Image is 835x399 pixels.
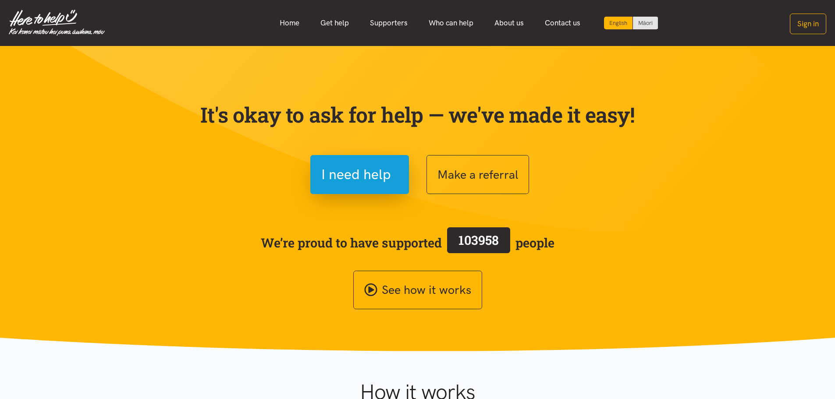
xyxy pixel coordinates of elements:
a: Who can help [418,14,484,32]
a: Home [269,14,310,32]
a: Contact us [534,14,591,32]
a: Get help [310,14,359,32]
img: Home [9,10,105,36]
div: Current language [604,17,633,29]
span: I need help [321,163,391,186]
button: Sign in [790,14,826,34]
p: It's okay to ask for help — we've made it easy! [199,102,637,127]
button: Make a referral [426,155,529,194]
div: Language toggle [604,17,658,29]
span: We’re proud to have supported people [261,226,554,260]
a: See how it works [353,271,482,310]
span: 103958 [458,232,499,248]
a: 103958 [442,226,515,260]
a: About us [484,14,534,32]
button: I need help [310,155,409,194]
a: Switch to Te Reo Māori [633,17,658,29]
a: Supporters [359,14,418,32]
